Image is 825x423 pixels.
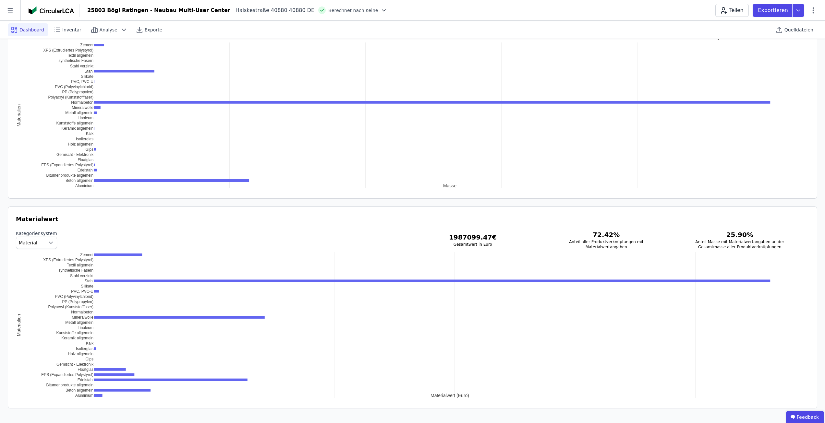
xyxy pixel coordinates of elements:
[16,215,809,224] h3: Materialwert
[145,27,162,33] span: Exporte
[550,239,662,250] h3: Anteil aller Produktverknüpfungen mit Materialwertangaben
[19,27,44,33] span: Dashboard
[16,230,57,237] label: Kategoriensystem
[19,240,37,246] span: Material
[87,6,230,14] div: 25803 Bögl Ratingen - Neubau Multi-User Center
[29,6,74,14] img: Concular
[100,27,117,33] span: Analyse
[784,27,813,33] span: Quelldateien
[758,6,789,14] p: Exportieren
[230,6,315,14] div: Halskestraße 40880 40880 DE
[715,4,749,17] button: Teilen
[417,233,529,242] h3: 1987099.47 €
[684,230,796,239] h3: 25.90 %
[550,230,662,239] h3: 72.42 %
[684,239,796,250] h3: Anteil Masse mit Materialwertangaben an der Gesamtmasse aller Produktverknüpfungen
[62,27,81,33] span: Inventar
[16,237,57,249] button: Material
[328,7,378,14] span: Berechnet nach Keine
[417,242,529,247] h3: Gesamtwert in Euro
